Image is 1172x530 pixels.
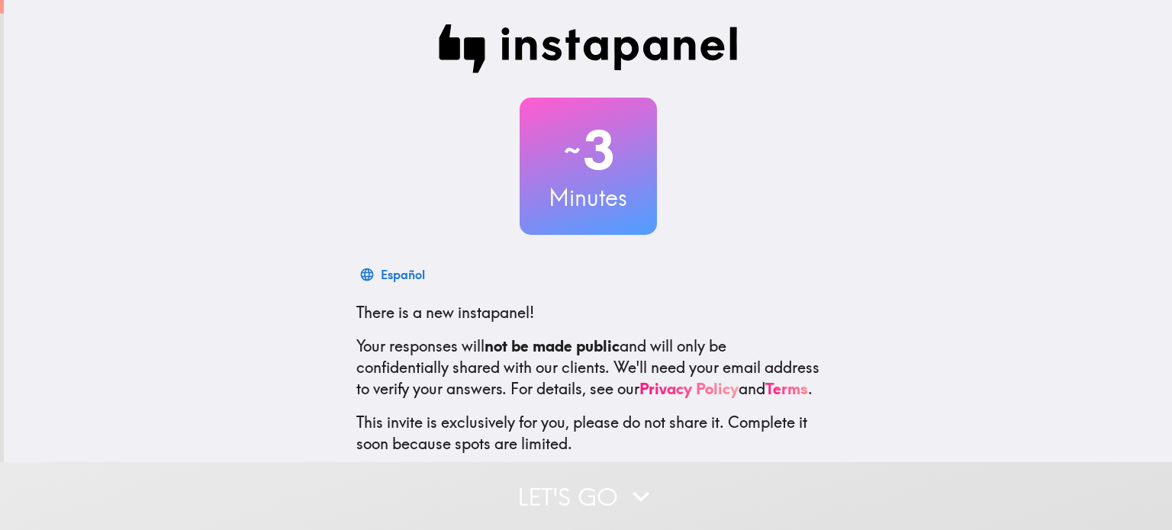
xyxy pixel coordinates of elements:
span: ~ [562,127,583,173]
h2: 3 [520,119,657,181]
div: Español [381,264,425,285]
p: This invite is exclusively for you, please do not share it. Complete it soon because spots are li... [356,412,820,455]
p: Your responses will and will only be confidentially shared with our clients. We'll need your emai... [356,336,820,400]
h3: Minutes [520,181,657,214]
b: not be made public [485,336,620,355]
a: Terms [765,379,808,398]
span: There is a new instapanel! [356,303,534,322]
a: Privacy Policy [639,379,739,398]
img: Instapanel [439,24,738,73]
button: Español [356,259,431,290]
